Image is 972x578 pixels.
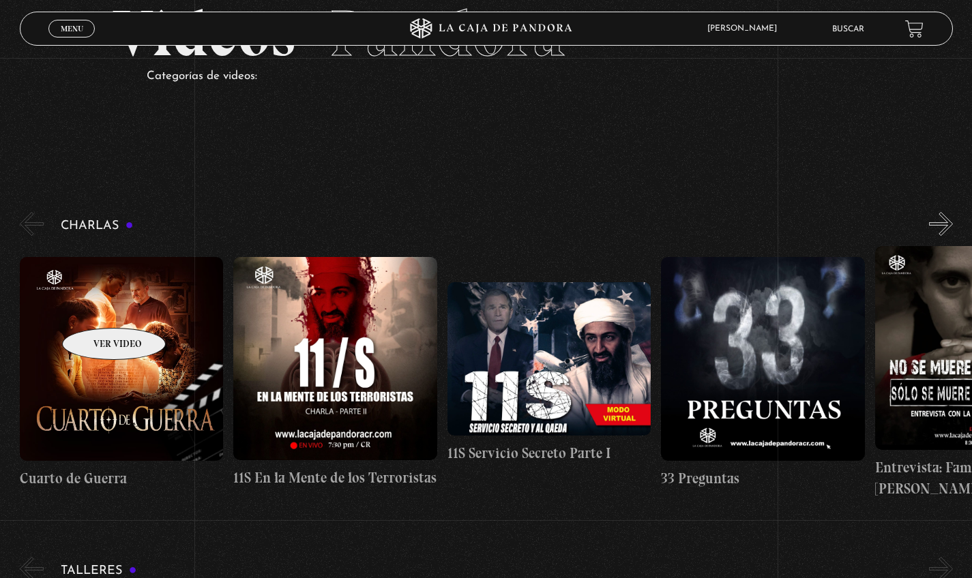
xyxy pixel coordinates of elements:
[233,246,437,500] a: 11S En la Mente de los Terroristas
[56,36,88,46] span: Cerrar
[233,467,437,489] h4: 11S En la Mente de los Terroristas
[20,246,224,500] a: Cuarto de Guerra
[61,25,83,33] span: Menu
[447,246,651,500] a: 11S Servicio Secreto Parte I
[832,25,864,33] a: Buscar
[20,212,44,236] button: Previous
[905,19,924,37] a: View your shopping cart
[701,25,791,33] span: [PERSON_NAME]
[61,564,137,577] h3: Talleres
[661,468,865,489] h4: 33 Preguntas
[113,1,859,66] h2: Videos
[661,246,865,500] a: 33 Preguntas
[20,468,224,489] h4: Cuarto de Guerra
[147,66,859,87] p: Categorías de videos:
[61,219,134,232] h3: Charlas
[929,212,953,236] button: Next
[447,442,651,464] h4: 11S Servicio Secreto Parte I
